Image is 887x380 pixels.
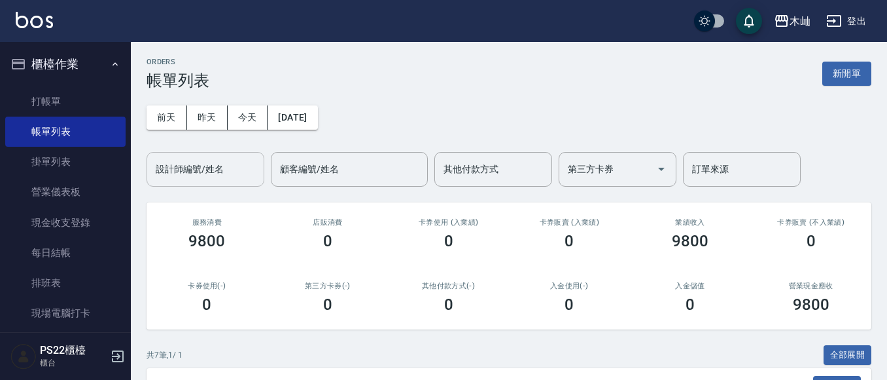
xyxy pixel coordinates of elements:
h2: 入金使用(-) [525,282,614,290]
button: [DATE] [268,105,317,130]
div: 木屾 [790,13,810,29]
button: 櫃檯作業 [5,47,126,81]
a: 排班表 [5,268,126,298]
h2: 卡券販賣 (不入業績) [766,218,856,227]
button: 新開單 [822,62,871,86]
h3: 0 [686,295,695,314]
h3: 0 [565,295,574,314]
h3: 0 [444,232,453,250]
h2: 入金儲值 [646,282,735,290]
button: 全部展開 [824,345,872,366]
h3: 帳單列表 [147,71,209,90]
h3: 0 [202,295,211,314]
h3: 0 [807,232,816,250]
h3: 9800 [188,232,225,250]
p: 共 7 筆, 1 / 1 [147,349,183,361]
h3: 0 [444,295,453,314]
a: 新開單 [822,67,871,79]
h2: 業績收入 [646,218,735,227]
h3: 0 [323,295,332,314]
img: Logo [16,12,53,28]
button: 昨天 [187,105,228,130]
a: 現場電腦打卡 [5,298,126,328]
button: 木屾 [769,8,816,35]
h5: PS22櫃檯 [40,344,107,357]
a: 帳單列表 [5,117,126,147]
img: Person [10,343,37,370]
h2: 卡券販賣 (入業績) [525,218,614,227]
h3: 0 [565,232,574,250]
h3: 9800 [793,295,829,314]
button: save [736,8,762,34]
h2: 營業現金應收 [766,282,856,290]
button: Open [651,159,672,180]
a: 現金收支登錄 [5,208,126,238]
h2: 其他付款方式(-) [404,282,493,290]
button: 今天 [228,105,268,130]
h2: 店販消費 [283,218,373,227]
h2: 第三方卡券(-) [283,282,373,290]
h2: 卡券使用(-) [162,282,252,290]
button: 登出 [821,9,871,33]
a: 掛單列表 [5,147,126,177]
a: 每日結帳 [5,238,126,268]
a: 打帳單 [5,86,126,117]
h3: 0 [323,232,332,250]
h3: 9800 [672,232,708,250]
h2: ORDERS [147,58,209,66]
a: 營業儀表板 [5,177,126,207]
p: 櫃台 [40,357,107,369]
h2: 卡券使用 (入業績) [404,218,493,227]
button: 前天 [147,105,187,130]
h3: 服務消費 [162,218,252,227]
